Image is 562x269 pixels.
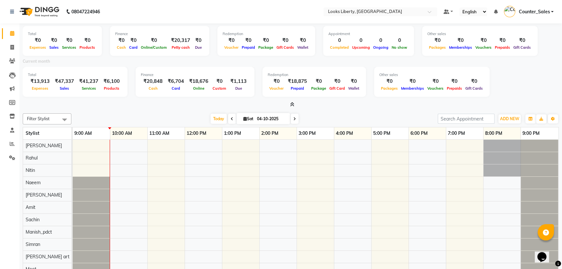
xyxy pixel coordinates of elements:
div: ₹0 [464,78,484,85]
div: Finance [141,72,249,78]
span: Vouchers [474,45,493,50]
a: 10:00 AM [110,129,134,138]
div: ₹0 [275,37,296,44]
div: ₹0 [268,78,285,85]
div: ₹18,676 [187,78,211,85]
div: ₹0 [257,37,275,44]
button: ADD NEW [498,114,521,123]
span: Naeem [26,180,41,186]
span: [PERSON_NAME] art [26,254,69,260]
a: 7:00 PM [446,129,467,138]
span: Card [128,45,139,50]
span: Sales [58,86,71,91]
div: ₹0 [310,78,328,85]
span: Sat [242,116,255,121]
span: Prepaids [445,86,464,91]
div: ₹0 [78,37,97,44]
span: Nitin [26,167,35,173]
div: ₹0 [493,37,512,44]
a: 11:00 AM [148,129,171,138]
span: Custom [211,86,228,91]
div: ₹1,113 [228,78,249,85]
span: Upcoming [350,45,372,50]
div: ₹0 [139,37,168,44]
span: Products [78,45,97,50]
span: Ongoing [372,45,390,50]
div: Total [28,72,122,78]
div: Redemption [268,72,361,78]
span: Gift Cards [512,45,532,50]
div: ₹0 [48,37,60,44]
span: Services [80,86,98,91]
div: Appointment [328,31,409,37]
span: Gift Card [328,86,347,91]
span: Services [60,45,78,50]
span: No show [390,45,409,50]
a: 4:00 PM [334,129,355,138]
span: Online [191,86,206,91]
span: Voucher [223,45,240,50]
span: Prepaid [289,86,306,91]
div: 0 [350,37,372,44]
a: 2:00 PM [260,129,280,138]
a: 6:00 PM [409,129,429,138]
span: Due [234,86,244,91]
div: ₹18,875 [285,78,310,85]
div: ₹20,317 [168,37,193,44]
div: ₹0 [211,78,228,85]
span: [PERSON_NAME] [26,192,62,198]
span: Stylist [26,130,39,136]
div: ₹0 [347,78,361,85]
span: Due [193,45,203,50]
a: 12:00 PM [185,129,208,138]
img: logo [17,3,61,21]
div: Finance [115,31,204,37]
span: Completed [328,45,350,50]
a: 5:00 PM [372,129,392,138]
span: Expenses [30,86,50,91]
div: ₹0 [296,37,310,44]
span: Packages [379,86,399,91]
span: Rahul [26,155,38,161]
div: ₹0 [128,37,139,44]
span: Package [310,86,328,91]
span: Packages [427,45,447,50]
span: Vouchers [426,86,445,91]
span: Gift Cards [275,45,296,50]
b: 08047224946 [71,3,100,21]
span: Products [102,86,121,91]
span: Sales [48,45,60,50]
input: Search Appointment [438,114,495,124]
div: ₹0 [447,37,474,44]
div: ₹0 [328,78,347,85]
span: Prepaids [493,45,512,50]
label: Current month [23,58,50,64]
span: Manish_pdct [26,229,52,235]
div: ₹0 [60,37,78,44]
div: ₹6,704 [165,78,187,85]
span: Online/Custom [139,45,168,50]
span: Gift Cards [464,86,484,91]
div: ₹0 [379,78,399,85]
div: ₹13,913 [28,78,52,85]
div: ₹0 [240,37,257,44]
div: ₹6,100 [101,78,122,85]
span: Petty cash [170,45,191,50]
span: Prepaid [240,45,257,50]
span: Wallet [347,86,361,91]
span: Counter_Sales [519,8,550,15]
div: Other sales [427,31,532,37]
div: ₹0 [426,78,445,85]
div: ₹0 [28,37,48,44]
div: ₹0 [193,37,204,44]
span: Memberships [447,45,474,50]
span: ADD NEW [500,116,519,121]
span: Package [257,45,275,50]
span: Sachin [26,217,40,223]
a: 9:00 PM [521,129,541,138]
div: ₹0 [115,37,128,44]
span: Cash [147,86,159,91]
span: Today [211,114,227,124]
span: Wallet [296,45,310,50]
span: Amit [26,204,35,210]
